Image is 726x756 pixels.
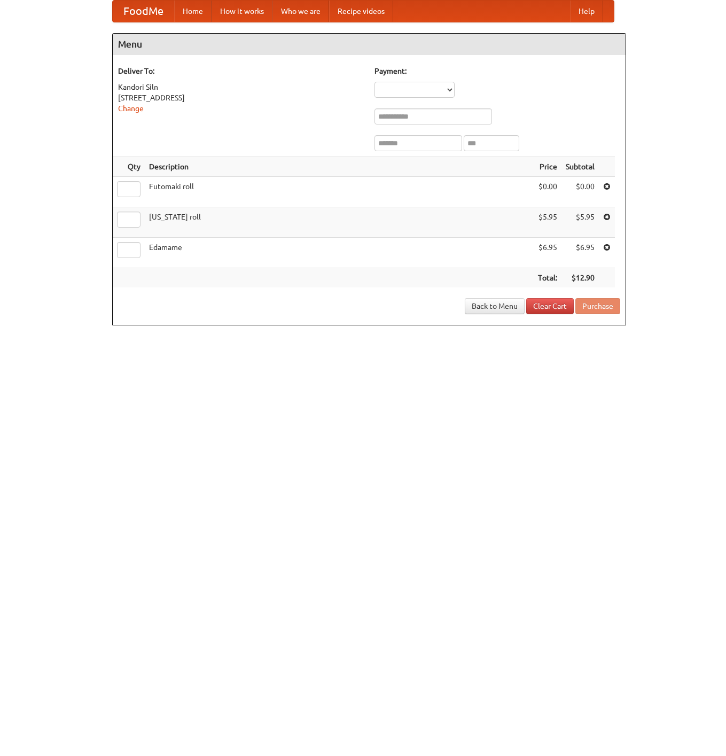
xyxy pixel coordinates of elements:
[118,66,364,76] h5: Deliver To:
[212,1,272,22] a: How it works
[272,1,329,22] a: Who we are
[561,268,599,288] th: $12.90
[113,34,626,55] h4: Menu
[118,104,144,113] a: Change
[526,298,574,314] a: Clear Cart
[534,207,561,238] td: $5.95
[465,298,525,314] a: Back to Menu
[561,207,599,238] td: $5.95
[570,1,603,22] a: Help
[374,66,620,76] h5: Payment:
[561,157,599,177] th: Subtotal
[561,238,599,268] td: $6.95
[118,92,364,103] div: [STREET_ADDRESS]
[113,157,145,177] th: Qty
[329,1,393,22] a: Recipe videos
[145,238,534,268] td: Edamame
[534,177,561,207] td: $0.00
[534,268,561,288] th: Total:
[575,298,620,314] button: Purchase
[534,157,561,177] th: Price
[118,82,364,92] div: Kandori Siln
[534,238,561,268] td: $6.95
[145,177,534,207] td: Futomaki roll
[561,177,599,207] td: $0.00
[174,1,212,22] a: Home
[145,207,534,238] td: [US_STATE] roll
[113,1,174,22] a: FoodMe
[145,157,534,177] th: Description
